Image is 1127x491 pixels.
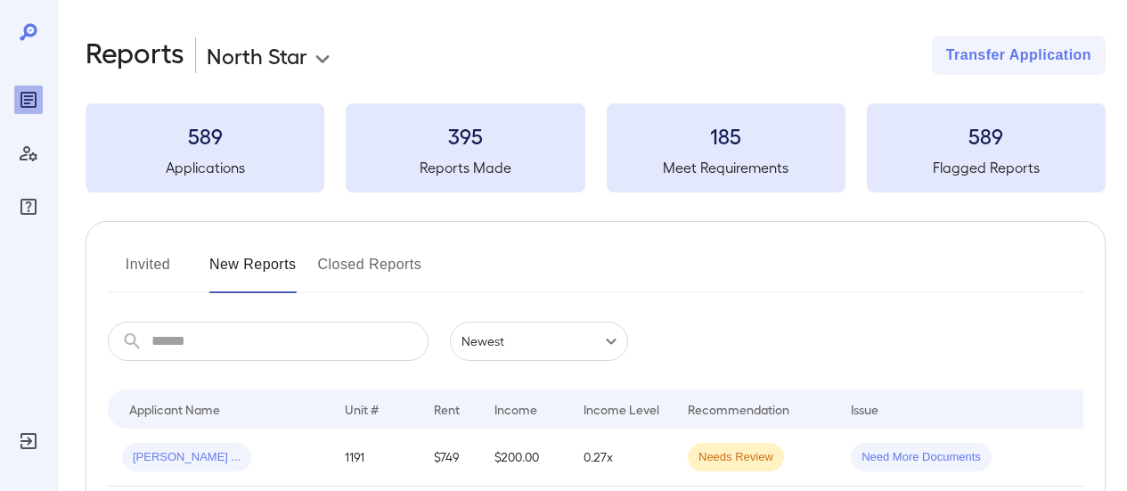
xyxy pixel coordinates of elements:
[569,429,674,487] td: 0.27x
[607,121,845,150] h3: 185
[867,121,1106,150] h3: 589
[420,429,480,487] td: $749
[108,250,188,293] button: Invited
[86,103,1106,192] summary: 589Applications395Reports Made185Meet Requirements589Flagged Reports
[867,157,1106,178] h5: Flagged Reports
[345,398,379,420] div: Unit #
[86,36,184,75] h2: Reports
[434,398,462,420] div: Rent
[129,398,220,420] div: Applicant Name
[688,449,784,466] span: Needs Review
[584,398,659,420] div: Income Level
[494,398,537,420] div: Income
[346,121,584,150] h3: 395
[450,322,628,361] div: Newest
[480,429,569,487] td: $200.00
[14,427,43,455] div: Log Out
[346,157,584,178] h5: Reports Made
[122,449,251,466] span: [PERSON_NAME] ...
[14,86,43,114] div: Reports
[14,139,43,168] div: Manage Users
[331,429,420,487] td: 1191
[86,157,324,178] h5: Applications
[86,121,324,150] h3: 589
[14,192,43,221] div: FAQ
[209,250,297,293] button: New Reports
[851,398,879,420] div: Issue
[851,449,992,466] span: Need More Documents
[688,398,789,420] div: Recommendation
[207,41,307,70] p: North Star
[932,36,1106,75] button: Transfer Application
[607,157,845,178] h5: Meet Requirements
[318,250,422,293] button: Closed Reports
